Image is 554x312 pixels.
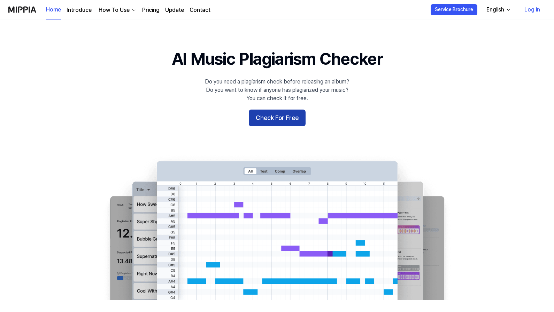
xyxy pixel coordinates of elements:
[481,3,515,17] button: English
[431,4,477,15] button: Service Brochure
[205,78,349,103] div: Do you need a plagiarism check before releasing an album? Do you want to know if anyone has plagi...
[172,47,383,71] h1: AI Music Plagiarism Checker
[142,6,160,14] a: Pricing
[96,154,458,300] img: main Image
[190,6,210,14] a: Contact
[67,6,92,14] a: Introduce
[249,110,306,126] button: Check For Free
[97,6,137,14] button: How To Use
[485,6,506,14] div: English
[97,6,131,14] div: How To Use
[165,6,184,14] a: Update
[46,0,61,19] a: Home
